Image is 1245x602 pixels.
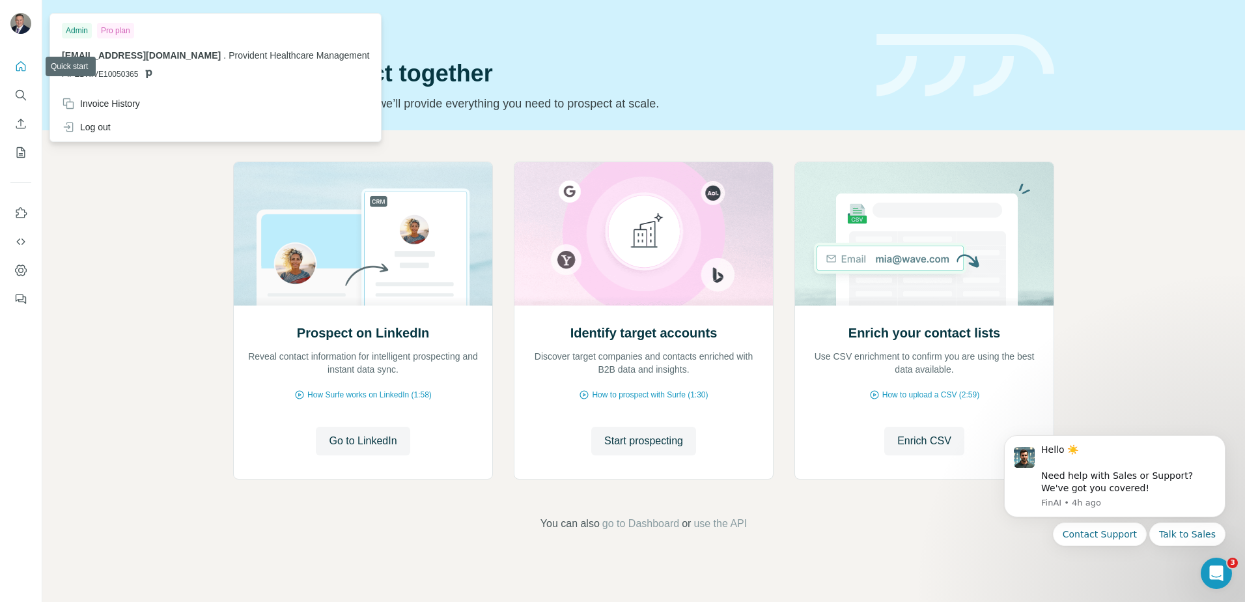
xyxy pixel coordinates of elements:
span: Start prospecting [604,433,683,449]
span: How Surfe works on LinkedIn (1:58) [307,389,432,401]
button: Use Surfe API [10,230,31,253]
h2: Enrich your contact lists [848,324,1000,342]
div: Pro plan [97,23,134,38]
span: . [223,50,226,61]
button: Search [10,83,31,107]
button: Go to LinkedIn [316,427,410,455]
button: Quick start [10,55,31,78]
h2: Prospect on LinkedIn [297,324,429,342]
span: 3 [1227,558,1238,568]
img: Avatar [10,13,31,34]
span: Enrich CSV [897,433,951,449]
span: [EMAIL_ADDRESS][DOMAIN_NAME] [62,50,221,61]
img: Identify target accounts [514,162,774,306]
button: Enrich CSV [10,112,31,136]
div: Admin [62,23,92,38]
span: PIPEDRIVE10050365 [62,68,138,80]
p: Pick your starting point and we’ll provide everything you need to prospect at scale. [233,94,861,113]
span: How to upload a CSV (2:59) [882,389,979,401]
span: How to prospect with Surfe (1:30) [592,389,708,401]
span: You can also [540,516,600,532]
div: Quick start [233,24,861,37]
button: Enrich CSV [884,427,964,455]
button: Feedback [10,287,31,311]
div: Invoice History [62,97,140,110]
p: Reveal contact information for intelligent prospecting and instant data sync. [247,350,479,376]
p: Discover target companies and contacts enriched with B2B data and insights. [527,350,760,376]
img: banner [876,34,1054,97]
button: use the API [693,516,747,532]
span: Provident Healthcare Management [229,50,369,61]
iframe: Intercom notifications message [985,424,1245,595]
div: Log out [62,121,111,134]
img: Prospect on LinkedIn [233,162,493,306]
h2: Identify target accounts [570,324,718,342]
button: go to Dashboard [602,516,679,532]
button: My lists [10,141,31,164]
button: Dashboard [10,259,31,282]
p: Use CSV enrichment to confirm you are using the best data available. [808,350,1041,376]
button: Use Surfe on LinkedIn [10,201,31,225]
iframe: Intercom live chat [1201,558,1232,589]
img: Enrich your contact lists [794,162,1054,306]
button: Start prospecting [591,427,696,455]
span: or [682,516,691,532]
h1: Let’s prospect together [233,61,861,87]
span: Go to LinkedIn [329,433,397,449]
